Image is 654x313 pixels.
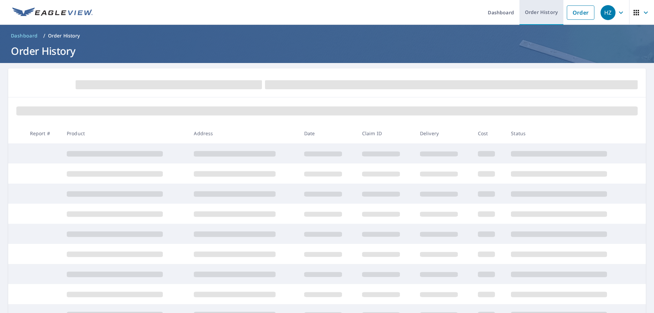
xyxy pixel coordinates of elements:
p: Order History [48,32,80,39]
th: Address [188,123,298,143]
th: Status [505,123,633,143]
th: Cost [472,123,506,143]
div: HZ [601,5,616,20]
a: Dashboard [8,30,41,41]
nav: breadcrumb [8,30,646,41]
th: Delivery [415,123,472,143]
th: Date [299,123,357,143]
li: / [43,32,45,40]
th: Claim ID [357,123,415,143]
img: EV Logo [12,7,93,18]
a: Order [567,5,594,20]
span: Dashboard [11,32,38,39]
h1: Order History [8,44,646,58]
th: Report # [25,123,61,143]
th: Product [61,123,188,143]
